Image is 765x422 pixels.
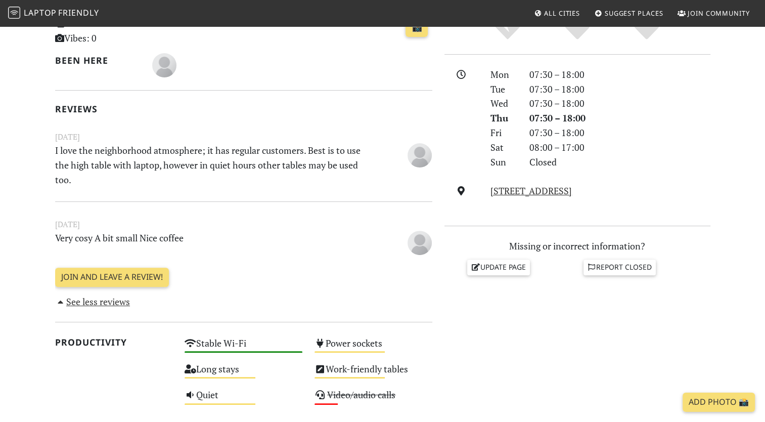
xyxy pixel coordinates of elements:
[543,14,612,41] div: Yes
[24,7,57,18] span: Laptop
[55,16,173,46] p: Visits: 2 Vibes: 0
[544,9,580,18] span: All Cities
[49,218,438,231] small: [DATE]
[55,337,173,348] h2: Productivity
[178,361,308,387] div: Long stays
[49,231,374,254] p: Very cosy A bit small Nice coffee
[490,185,572,197] a: [STREET_ADDRESS]
[58,7,99,18] span: Friendly
[484,82,523,97] div: Tue
[406,18,428,37] a: 📸
[308,361,438,387] div: Work-friendly tables
[605,9,663,18] span: Suggest Places
[688,9,750,18] span: Join Community
[467,260,530,275] a: Update page
[683,393,755,412] a: Add Photo 📸
[484,111,523,125] div: Thu
[530,4,584,22] a: All Cities
[523,67,716,82] div: 07:30 – 18:00
[8,7,20,19] img: LaptopFriendly
[583,260,656,275] a: Report closed
[55,55,141,66] h2: Been here
[55,268,169,287] a: Join and leave a review!
[591,4,667,22] a: Suggest Places
[523,96,716,111] div: 07:30 – 18:00
[152,58,176,70] span: Gent Rifié
[484,155,523,170] div: Sun
[49,131,438,143] small: [DATE]
[49,143,374,187] p: I love the neighborhood atmosphere; it has regular customers. Best is to use the high table with ...
[408,235,432,247] span: Gent Rifié
[178,387,308,412] div: Quiet
[523,111,716,125] div: 07:30 – 18:00
[408,148,432,160] span: Anonymous
[152,53,176,77] img: blank-535327c66bd565773addf3077783bbfce4b00ec00e9fd257753287c682c7fa38.png
[523,125,716,140] div: 07:30 – 18:00
[612,14,682,41] div: Definitely!
[673,4,754,22] a: Join Community
[473,14,543,41] div: No
[484,96,523,111] div: Wed
[484,140,523,155] div: Sat
[55,296,130,308] a: See less reviews
[523,140,716,155] div: 08:00 – 17:00
[55,104,432,114] h2: Reviews
[444,239,710,254] p: Missing or incorrect information?
[484,67,523,82] div: Mon
[327,389,395,401] s: Video/audio calls
[308,335,438,361] div: Power sockets
[408,231,432,255] img: blank-535327c66bd565773addf3077783bbfce4b00ec00e9fd257753287c682c7fa38.png
[178,335,308,361] div: Stable Wi-Fi
[408,143,432,167] img: blank-535327c66bd565773addf3077783bbfce4b00ec00e9fd257753287c682c7fa38.png
[8,5,99,22] a: LaptopFriendly LaptopFriendly
[523,82,716,97] div: 07:30 – 18:00
[484,125,523,140] div: Fri
[523,155,716,170] div: Closed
